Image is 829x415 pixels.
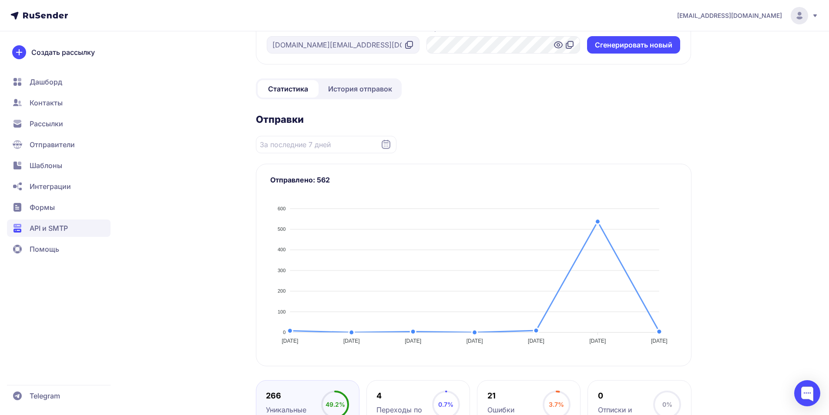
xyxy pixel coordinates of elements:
input: Datepicker input [256,136,396,153]
h2: Отправки [256,113,691,125]
a: Статистика [258,80,319,98]
span: Отправители [30,139,75,150]
tspan: 600 [278,206,285,211]
tspan: 100 [278,309,285,314]
div: 21 [487,391,543,401]
tspan: [DATE] [589,338,606,344]
span: Telegram [30,391,60,401]
span: Шаблоны [30,160,62,171]
tspan: 0 [283,330,285,335]
div: 266 [266,391,321,401]
a: Telegram [7,387,111,405]
tspan: [DATE] [528,338,544,344]
tspan: [DATE] [466,338,483,344]
h3: Отправлено: 562 [270,175,677,185]
tspan: 200 [278,288,285,294]
span: [EMAIL_ADDRESS][DOMAIN_NAME] [677,11,782,20]
span: Формы [30,202,55,213]
tspan: [DATE] [343,338,359,344]
span: Контакты [30,98,63,108]
div: 0 [598,391,653,401]
tspan: [DATE] [651,338,667,344]
tspan: [DATE] [282,338,298,344]
span: Рассылки [30,118,63,129]
tspan: 500 [278,226,285,232]
span: 0.7% [438,401,453,408]
a: История отправок [320,80,400,98]
div: 4 [376,391,432,401]
tspan: 300 [278,268,285,273]
span: История отправок [328,84,392,94]
span: API и SMTP [30,223,68,233]
span: Дашборд [30,77,62,87]
span: 3.7% [549,401,564,408]
span: 0% [662,401,672,408]
span: Создать рассылку [31,47,95,57]
button: Cгенерировать новый [587,36,680,54]
tspan: 400 [278,247,285,252]
span: Помощь [30,244,59,254]
span: Интеграции [30,181,71,192]
span: Статистика [268,84,308,94]
tspan: [DATE] [405,338,421,344]
span: 49.2% [326,401,345,408]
